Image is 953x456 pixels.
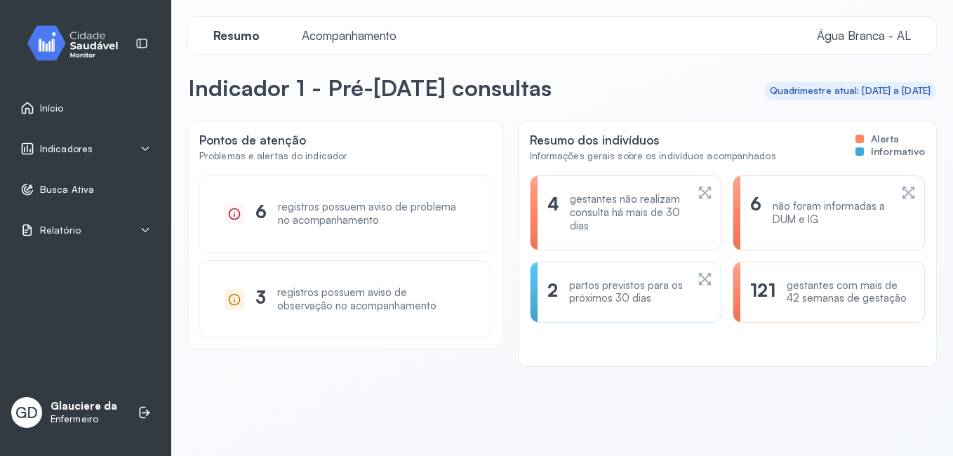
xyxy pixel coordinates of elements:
[278,201,465,227] div: registros possuem aviso de problema no acompanhamento
[15,403,38,422] span: GD
[530,133,776,147] div: Resumo dos indivíduos
[199,133,491,175] div: Pontos de atenção
[871,133,899,145] span: Alerta
[773,200,889,227] div: não foram informadas a DUM e IG
[188,74,552,102] p: Indicador 1 - Pré-[DATE] consultas
[40,102,64,114] span: Início
[40,143,93,155] span: Indicadores
[199,29,274,43] a: Resumo
[40,224,81,236] span: Relatório
[871,145,925,158] span: Informativo
[547,279,558,306] div: 2
[293,28,405,43] span: Acompanhamento
[20,101,151,115] a: Início
[570,193,686,232] div: gestantes não realizam consulta há mais de 30 dias
[530,133,925,175] div: Resumo dos indivíduos
[255,201,267,227] div: 6
[569,279,686,306] div: partos previstos para os próximos 30 dias
[199,150,347,162] div: Problemas e alertas do indicador
[205,28,268,43] span: Resumo
[15,22,141,64] img: monitor.svg
[547,193,559,232] div: 4
[40,184,94,196] span: Busca Ativa
[817,28,911,43] span: Água Branca - AL
[277,286,465,313] div: registros possuem aviso de observação no acompanhamento
[199,133,347,147] div: Pontos de atenção
[51,400,117,413] p: Glauciere da
[770,85,931,97] div: Quadrimestre atual: [DATE] a [DATE]
[288,29,411,43] a: Acompanhamento
[750,193,761,232] div: 6
[20,182,151,196] a: Busca Ativa
[530,150,776,162] div: Informações gerais sobre os indivíduos acompanhados
[255,286,266,313] div: 3
[750,279,775,306] div: 121
[51,413,117,425] p: Enfermeiro
[787,279,907,306] div: gestantes com mais de 42 semanas de gestação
